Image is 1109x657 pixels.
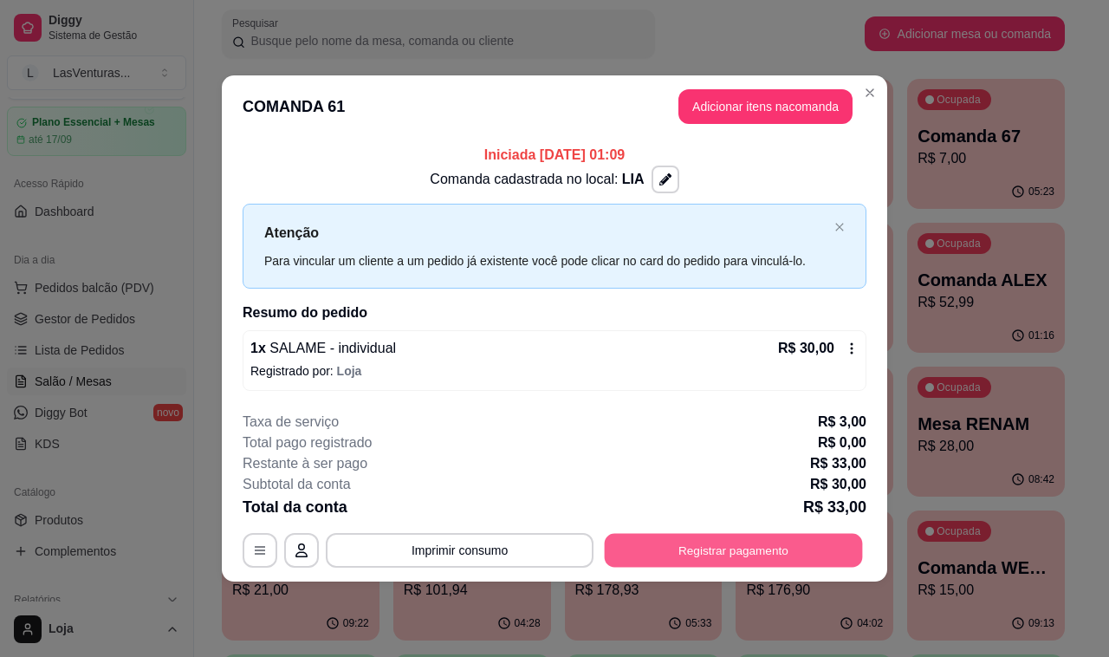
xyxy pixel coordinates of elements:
[856,79,884,107] button: Close
[243,495,347,519] p: Total da conta
[778,338,834,359] p: R$ 30,00
[818,433,866,453] p: R$ 0,00
[243,145,866,166] p: Iniciada [DATE] 01:09
[222,75,887,138] header: COMANDA 61
[264,222,827,244] p: Atenção
[430,169,644,190] p: Comanda cadastrada no local:
[250,362,859,380] p: Registrado por:
[266,341,396,355] span: SALAME - individual
[818,412,866,433] p: R$ 3,00
[810,453,866,474] p: R$ 33,00
[250,338,396,359] p: 1 x
[243,474,351,495] p: Subtotal da conta
[337,364,362,378] span: Loja
[243,453,367,474] p: Restante à ser pago
[810,474,866,495] p: R$ 30,00
[264,251,827,270] div: Para vincular um cliente a um pedido já existente você pode clicar no card do pedido para vinculá...
[243,302,866,323] h2: Resumo do pedido
[834,222,845,232] span: close
[243,433,372,453] p: Total pago registrado
[678,89,853,124] button: Adicionar itens nacomanda
[243,412,339,433] p: Taxa de serviço
[834,222,845,233] button: close
[622,172,645,186] span: LIA
[326,533,593,568] button: Imprimir consumo
[803,495,866,519] p: R$ 33,00
[605,533,863,567] button: Registrar pagamento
